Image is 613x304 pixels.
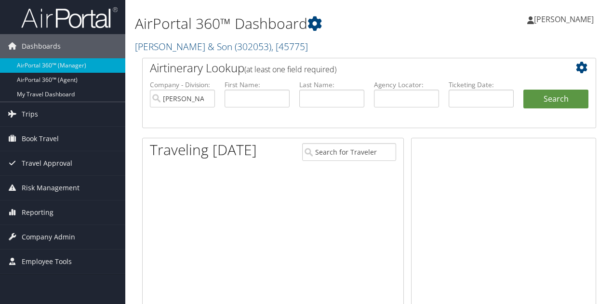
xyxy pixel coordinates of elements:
label: Last Name: [299,80,364,90]
span: , [ 45775 ] [271,40,308,53]
h2: Airtinerary Lookup [150,60,551,76]
span: ( 302053 ) [235,40,271,53]
span: (at least one field required) [244,64,336,75]
span: Dashboards [22,34,61,58]
a: [PERSON_NAME] [527,5,603,34]
span: Company Admin [22,225,75,249]
input: Search for Traveler [302,143,397,161]
span: Travel Approval [22,151,72,175]
span: [PERSON_NAME] [534,14,594,25]
img: airportal-logo.png [21,6,118,29]
span: Reporting [22,200,53,225]
label: Company - Division: [150,80,215,90]
label: Ticketing Date: [449,80,514,90]
span: Employee Tools [22,250,72,274]
span: Risk Management [22,176,80,200]
span: Book Travel [22,127,59,151]
button: Search [523,90,588,109]
a: [PERSON_NAME] & Son [135,40,308,53]
h1: AirPortal 360™ Dashboard [135,13,447,34]
label: First Name: [225,80,290,90]
label: Agency Locator: [374,80,439,90]
span: Trips [22,102,38,126]
h1: Traveling [DATE] [150,140,257,160]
